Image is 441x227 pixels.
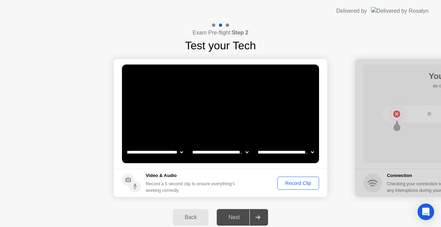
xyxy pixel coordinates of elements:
img: Delivered by Rosalyn [371,7,429,15]
h1: Test your Tech [185,37,256,54]
button: Back [173,209,208,226]
button: Record Clip [277,177,319,190]
b: Step 2 [232,30,248,36]
div: Record Clip [280,180,317,186]
select: Available microphones [256,145,315,159]
h5: Video & Audio [146,172,238,179]
div: Open Intercom Messenger [418,204,434,220]
div: Record a 5 second clip to ensure everything’s working correctly [146,180,238,194]
select: Available speakers [191,145,250,159]
div: Delivered by [336,7,367,15]
h4: Exam Pre-flight: [193,29,248,37]
button: Next [217,209,268,226]
div: Back [175,214,206,220]
select: Available cameras [125,145,184,159]
div: Next [219,214,249,220]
